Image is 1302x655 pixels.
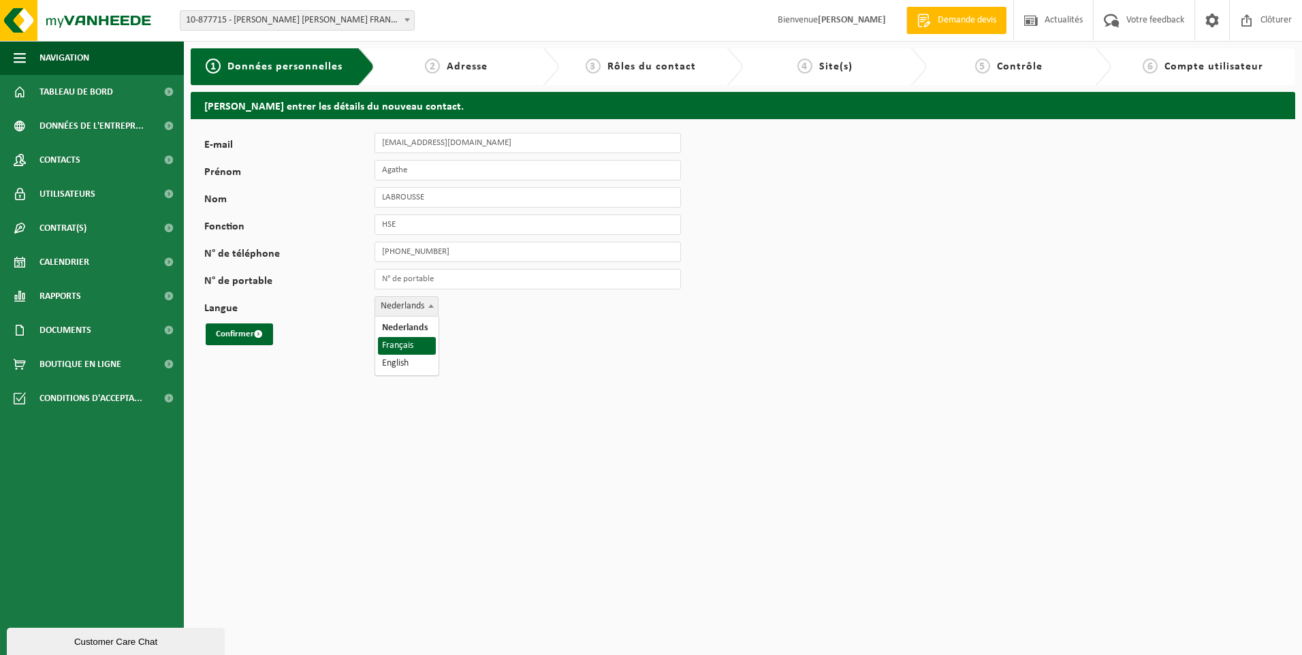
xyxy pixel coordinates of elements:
[206,323,273,345] button: Confirmer
[39,347,121,381] span: Boutique en ligne
[586,59,601,74] span: 3
[39,75,113,109] span: Tableau de bord
[997,61,1043,72] span: Contrôle
[818,15,886,25] strong: [PERSON_NAME]
[180,11,414,30] span: 10-877715 - ADLER PELZER FRANCE WEST - MORNAC
[204,276,375,289] label: N° de portable
[375,269,681,289] input: N° de portable
[375,214,681,235] input: Fonction
[425,59,440,74] span: 2
[39,279,81,313] span: Rapports
[1164,61,1263,72] span: Compte utilisateur
[206,59,221,74] span: 1
[39,143,80,177] span: Contacts
[204,167,375,180] label: Prénom
[378,337,436,355] li: Français
[378,355,436,372] li: English
[227,61,343,72] span: Données personnelles
[797,59,812,74] span: 4
[204,221,375,235] label: Fonction
[819,61,853,72] span: Site(s)
[375,296,439,317] span: Nederlands
[375,297,438,316] span: Nederlands
[906,7,1006,34] a: Demande devis
[39,381,142,415] span: Conditions d'accepta...
[1143,59,1158,74] span: 6
[375,133,681,153] input: E-mail
[39,245,89,279] span: Calendrier
[191,92,1295,118] h2: [PERSON_NAME] entrer les détails du nouveau contact.
[39,211,86,245] span: Contrat(s)
[975,59,990,74] span: 5
[7,625,227,655] iframe: chat widget
[39,177,95,211] span: Utilisateurs
[375,242,681,262] input: N° de téléphone
[375,187,681,208] input: Nom
[375,160,681,180] input: Prénom
[204,249,375,262] label: N° de téléphone
[934,14,1000,27] span: Demande devis
[447,61,488,72] span: Adresse
[180,10,415,31] span: 10-877715 - ADLER PELZER FRANCE WEST - MORNAC
[39,109,144,143] span: Données de l'entrepr...
[39,313,91,347] span: Documents
[39,41,89,75] span: Navigation
[378,319,436,337] li: Nederlands
[204,194,375,208] label: Nom
[204,140,375,153] label: E-mail
[607,61,696,72] span: Rôles du contact
[204,303,375,317] label: Langue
